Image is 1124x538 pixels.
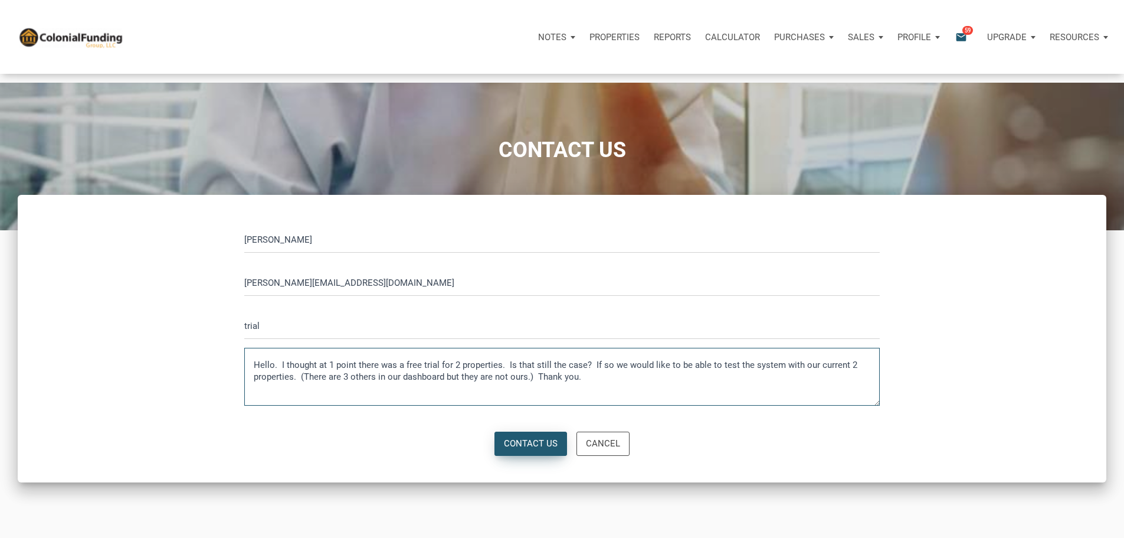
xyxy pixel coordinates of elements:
p: Resources [1050,32,1099,43]
input: Email [244,269,880,296]
button: Sales [841,19,890,55]
a: Cancel [576,432,630,456]
input: Subject [244,312,880,339]
p: Profile [897,32,931,43]
i: email [954,30,968,44]
div: Contact Us [504,437,558,451]
button: Purchases [767,19,841,55]
p: Sales [848,32,874,43]
button: Profile [890,19,947,55]
span: 59 [962,25,973,35]
button: Reports [647,19,698,55]
p: Calculator [705,32,760,43]
button: Upgrade [980,19,1043,55]
input: Name [244,226,880,253]
p: Properties [589,32,640,43]
button: Contact Us [494,432,567,456]
div: Cancel [586,437,620,451]
a: Calculator [698,19,767,55]
a: Properties [582,19,647,55]
p: Reports [654,32,691,43]
img: NoteUnlimited [18,26,123,48]
p: Upgrade [987,32,1027,43]
p: Notes [538,32,566,43]
p: Purchases [774,32,825,43]
button: Notes [531,19,582,55]
button: email59 [946,19,980,55]
button: Resources [1043,19,1115,55]
h1: CONTACT US [9,138,1115,162]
